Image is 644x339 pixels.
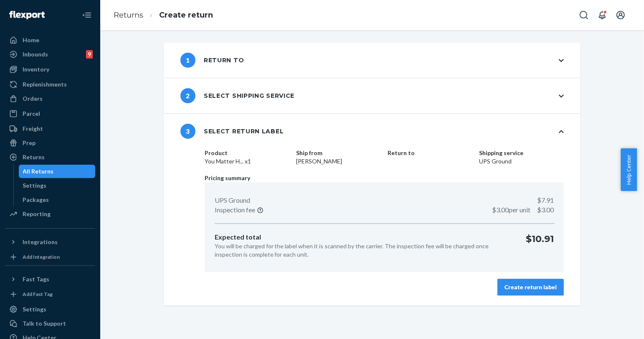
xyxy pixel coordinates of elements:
[180,124,284,139] div: Select return label
[180,124,195,139] span: 3
[5,150,95,164] a: Returns
[5,235,95,249] button: Integrations
[5,303,95,316] a: Settings
[612,7,629,23] button: Open account menu
[23,210,51,218] div: Reporting
[215,232,512,242] p: Expected total
[205,174,564,182] p: Pricing summary
[576,7,592,23] button: Open Search Box
[23,167,54,176] div: All Returns
[5,136,95,150] a: Prep
[479,157,564,166] dd: UPS Ground
[5,33,95,47] a: Home
[23,65,49,74] div: Inventory
[23,196,49,204] div: Packages
[5,273,95,286] button: Fast Tags
[180,88,294,103] div: Select shipping service
[479,149,564,157] dt: Shipping service
[5,122,95,135] a: Freight
[5,63,95,76] a: Inventory
[19,193,96,206] a: Packages
[492,206,530,214] span: $3.00 per unit
[621,148,637,191] button: Help Center
[79,7,95,23] button: Close Navigation
[505,283,557,291] div: Create return label
[215,242,512,259] p: You will be charged for the label when it is scanned by the carrier. The inspection fee will be c...
[23,153,45,161] div: Returns
[114,10,143,20] a: Returns
[23,238,58,246] div: Integrations
[23,181,47,190] div: Settings
[5,107,95,120] a: Parcel
[19,165,96,178] a: All Returns
[9,11,45,19] img: Flexport logo
[296,157,381,166] dd: [PERSON_NAME]
[23,275,49,283] div: Fast Tags
[159,10,213,20] a: Create return
[23,253,60,260] div: Add Integration
[180,53,195,68] span: 1
[86,50,93,59] div: 9
[23,36,39,44] div: Home
[497,279,564,296] button: Create return label
[492,205,554,215] p: $3.00
[107,3,220,28] ol: breadcrumbs
[5,48,95,61] a: Inbounds9
[215,205,255,215] p: Inspection fee
[5,289,95,299] a: Add Fast Tag
[205,157,289,166] dd: You Matter H... x1
[594,7,611,23] button: Open notifications
[23,110,40,118] div: Parcel
[215,196,250,205] p: UPS Ground
[205,149,289,157] dt: Product
[23,80,67,89] div: Replenishments
[296,149,381,157] dt: Ship from
[388,149,472,157] dt: Return to
[180,88,195,103] span: 2
[23,94,43,103] div: Orders
[5,92,95,105] a: Orders
[23,50,48,59] div: Inbounds
[5,252,95,262] a: Add Integration
[23,139,35,147] div: Prep
[5,207,95,221] a: Reporting
[5,78,95,91] a: Replenishments
[23,291,53,298] div: Add Fast Tag
[23,319,66,328] div: Talk to Support
[537,196,554,205] p: $7.91
[526,232,554,259] p: $10.91
[23,305,46,314] div: Settings
[23,125,43,133] div: Freight
[180,53,244,68] div: Return to
[5,317,95,330] a: Talk to Support
[19,179,96,192] a: Settings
